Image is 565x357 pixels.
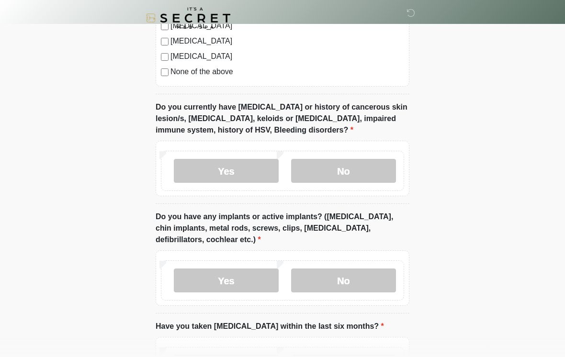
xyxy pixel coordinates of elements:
label: Do you currently have [MEDICAL_DATA] or history of cancerous skin lesion/s, [MEDICAL_DATA], keloi... [156,101,409,136]
label: Have you taken [MEDICAL_DATA] within the last six months? [156,321,384,332]
img: It's A Secret Med Spa Logo [146,7,230,29]
label: [MEDICAL_DATA] [170,35,404,47]
input: None of the above [161,68,169,76]
label: No [291,159,396,183]
input: [MEDICAL_DATA] [161,38,169,45]
label: Yes [174,159,279,183]
label: [MEDICAL_DATA] [170,51,404,62]
label: No [291,268,396,292]
label: None of the above [170,66,404,78]
label: Do you have any implants or active implants? ([MEDICAL_DATA], chin implants, metal rods, screws, ... [156,211,409,245]
input: [MEDICAL_DATA] [161,53,169,61]
label: Yes [174,268,279,292]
